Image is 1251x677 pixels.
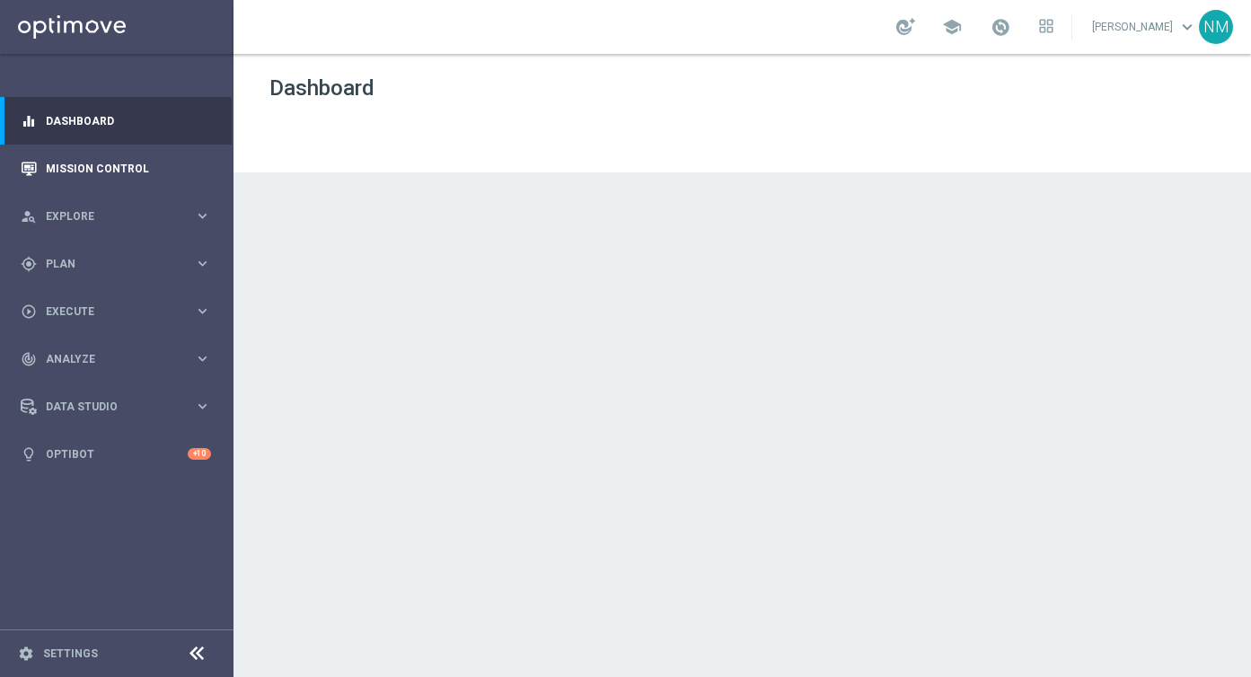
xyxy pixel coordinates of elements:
[21,303,194,320] div: Execute
[194,255,211,272] i: keyboard_arrow_right
[20,447,212,462] button: lightbulb Optibot +10
[43,648,98,659] a: Settings
[20,114,212,128] button: equalizer Dashboard
[18,646,34,662] i: settings
[20,304,212,319] button: play_circle_outline Execute keyboard_arrow_right
[194,207,211,224] i: keyboard_arrow_right
[21,446,37,462] i: lightbulb
[46,145,211,192] a: Mission Control
[21,303,37,320] i: play_circle_outline
[1177,17,1197,37] span: keyboard_arrow_down
[46,97,211,145] a: Dashboard
[21,399,194,415] div: Data Studio
[46,306,194,317] span: Execute
[46,430,188,478] a: Optibot
[21,351,37,367] i: track_changes
[20,209,212,224] button: person_search Explore keyboard_arrow_right
[194,398,211,415] i: keyboard_arrow_right
[21,145,211,192] div: Mission Control
[46,354,194,365] span: Analyze
[1090,13,1199,40] a: [PERSON_NAME]keyboard_arrow_down
[21,256,194,272] div: Plan
[20,257,212,271] button: gps_fixed Plan keyboard_arrow_right
[21,208,194,224] div: Explore
[21,430,211,478] div: Optibot
[21,113,37,129] i: equalizer
[194,350,211,367] i: keyboard_arrow_right
[21,256,37,272] i: gps_fixed
[20,162,212,176] button: Mission Control
[21,97,211,145] div: Dashboard
[1199,10,1233,44] div: NM
[21,208,37,224] i: person_search
[20,352,212,366] button: track_changes Analyze keyboard_arrow_right
[194,303,211,320] i: keyboard_arrow_right
[21,351,194,367] div: Analyze
[20,400,212,414] button: Data Studio keyboard_arrow_right
[46,259,194,269] span: Plan
[46,211,194,222] span: Explore
[188,448,211,460] div: +10
[942,17,962,37] span: school
[46,401,194,412] span: Data Studio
